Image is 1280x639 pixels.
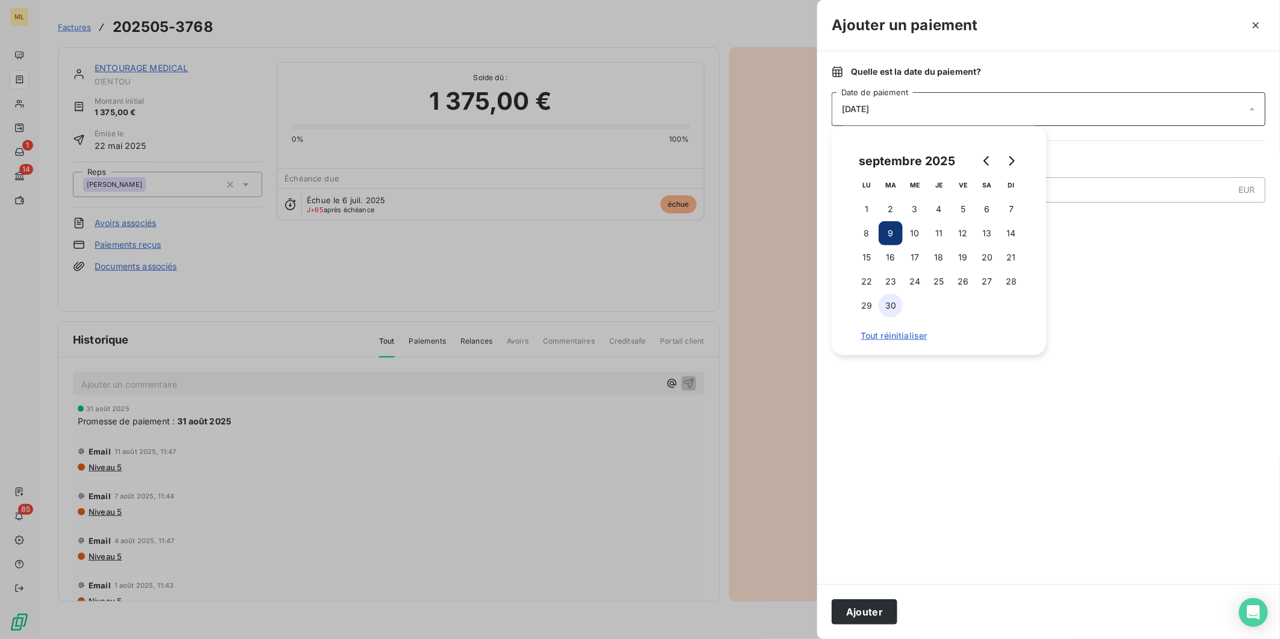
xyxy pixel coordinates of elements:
[999,245,1023,269] button: 21
[855,294,879,318] button: 29
[999,149,1023,173] button: Go to next month
[927,245,951,269] button: 18
[999,197,1023,221] button: 7
[975,173,999,197] th: samedi
[927,269,951,294] button: 25
[975,245,999,269] button: 20
[832,14,978,36] h3: Ajouter un paiement
[1239,598,1268,627] div: Open Intercom Messenger
[879,245,903,269] button: 16
[999,269,1023,294] button: 28
[861,331,1017,341] span: Tout réinitialiser
[879,294,903,318] button: 30
[975,269,999,294] button: 27
[879,197,903,221] button: 2
[851,66,982,78] span: Quelle est la date du paiement ?
[879,221,903,245] button: 9
[951,173,975,197] th: vendredi
[903,245,927,269] button: 17
[999,173,1023,197] th: dimanche
[855,173,879,197] th: lundi
[855,245,879,269] button: 15
[832,599,897,625] button: Ajouter
[999,221,1023,245] button: 14
[927,197,951,221] button: 4
[903,221,927,245] button: 10
[951,221,975,245] button: 12
[975,149,999,173] button: Go to previous month
[842,104,870,114] span: [DATE]
[975,197,999,221] button: 6
[855,197,879,221] button: 1
[903,197,927,221] button: 3
[903,173,927,197] th: mercredi
[855,221,879,245] button: 8
[903,269,927,294] button: 24
[927,221,951,245] button: 11
[951,269,975,294] button: 26
[975,221,999,245] button: 13
[879,173,903,197] th: mardi
[832,212,1266,224] span: Nouveau solde dû :
[927,173,951,197] th: jeudi
[879,269,903,294] button: 23
[855,151,959,171] div: septembre 2025
[855,269,879,294] button: 22
[951,197,975,221] button: 5
[951,245,975,269] button: 19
